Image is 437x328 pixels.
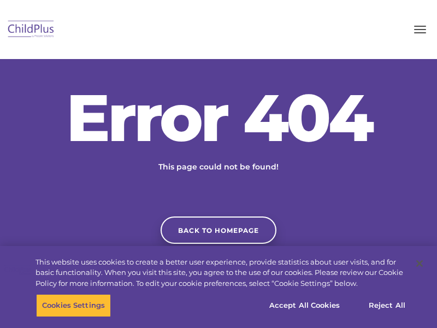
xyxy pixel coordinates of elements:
[104,161,333,173] p: This page could not be found!
[36,257,406,289] div: This website uses cookies to create a better user experience, provide statistics about user visit...
[263,294,346,317] button: Accept All Cookies
[55,85,382,150] h2: Error 404
[36,294,111,317] button: Cookies Settings
[408,251,432,276] button: Close
[353,294,421,317] button: Reject All
[5,17,57,43] img: ChildPlus by Procare Solutions
[161,216,276,244] a: Back to homepage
